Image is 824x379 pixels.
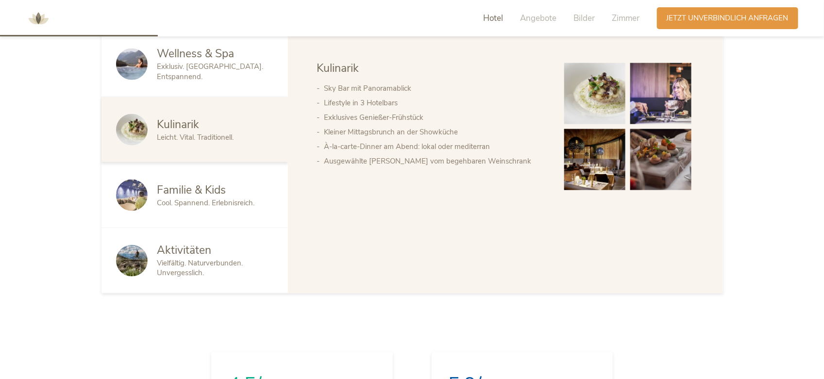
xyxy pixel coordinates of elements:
span: Jetzt unverbindlich anfragen [667,13,789,23]
span: Bilder [574,13,595,24]
li: À-la-carte-Dinner am Abend: lokal oder mediterran [324,139,545,154]
span: Angebote [521,13,557,24]
span: Exklusiv. [GEOGRAPHIC_DATA]. Entspannend. [157,62,264,82]
span: Cool. Spannend. Erlebnisreich. [157,198,255,208]
span: Zimmer [612,13,640,24]
span: Leicht. Vital. Traditionell. [157,132,234,142]
li: Exklusives Genießer-Frühstück [324,110,545,125]
span: Wellness & Spa [157,46,235,61]
span: Familie & Kids [157,182,226,198]
span: Hotel [484,13,504,24]
li: Sky Bar mit Panoramablick [324,81,545,96]
li: Kleiner Mittagsbrunch an der Showküche [324,125,545,139]
span: Aktivitäten [157,243,212,258]
a: AMONTI & LUNARIS Wellnessresort [24,15,53,21]
span: Kulinarik [157,117,200,132]
li: Ausgewählte [PERSON_NAME] vom begehbaren Weinschrank [324,154,545,168]
span: Vielfältig. Naturverbunden. Unvergesslich. [157,258,243,278]
img: AMONTI & LUNARIS Wellnessresort [24,4,53,33]
span: Kulinarik [317,61,359,76]
li: Lifestyle in 3 Hotelbars [324,96,545,110]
